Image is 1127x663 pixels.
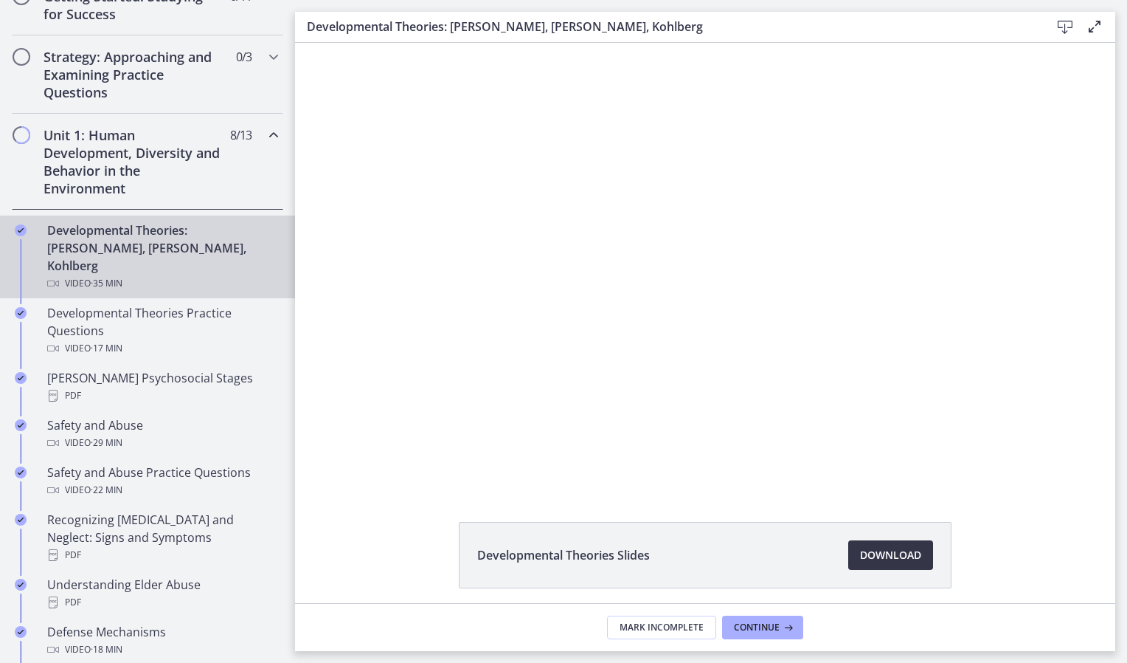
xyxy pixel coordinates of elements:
div: Understanding Elder Abuse [47,576,277,611]
i: Completed [15,626,27,638]
div: PDF [47,387,277,405]
h2: Unit 1: Human Development, Diversity and Behavior in the Environment [44,126,223,197]
h3: Developmental Theories: [PERSON_NAME], [PERSON_NAME], Kohlberg [307,18,1027,35]
a: Download [848,540,933,570]
span: 0 / 3 [236,48,252,66]
div: Video [47,641,277,659]
div: PDF [47,594,277,611]
i: Completed [15,224,27,236]
span: · 17 min [91,340,122,357]
iframe: Video Lesson [295,43,1115,488]
div: Video [47,275,277,292]
span: Developmental Theories Slides [477,546,650,564]
i: Completed [15,419,27,431]
span: Download [860,546,921,564]
div: Video [47,340,277,357]
span: · 22 min [91,481,122,499]
div: Safety and Abuse Practice Questions [47,464,277,499]
div: [PERSON_NAME] Psychosocial Stages [47,369,277,405]
div: Defense Mechanisms [47,623,277,659]
div: Video [47,481,277,499]
div: Developmental Theories Practice Questions [47,304,277,357]
div: PDF [47,546,277,564]
span: 8 / 13 [230,126,252,144]
h2: Strategy: Approaching and Examining Practice Questions [44,48,223,101]
i: Completed [15,514,27,526]
i: Completed [15,467,27,478]
i: Completed [15,307,27,319]
i: Completed [15,579,27,591]
span: · 35 min [91,275,122,292]
div: Recognizing [MEDICAL_DATA] and Neglect: Signs and Symptoms [47,511,277,564]
div: Video [47,434,277,452]
button: Mark Incomplete [607,616,716,639]
i: Completed [15,372,27,384]
span: Continue [734,622,780,633]
div: Safety and Abuse [47,416,277,452]
span: Mark Incomplete [620,622,704,633]
span: · 18 min [91,641,122,659]
button: Continue [722,616,803,639]
span: · 29 min [91,434,122,452]
div: Developmental Theories: [PERSON_NAME], [PERSON_NAME], Kohlberg [47,221,277,292]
